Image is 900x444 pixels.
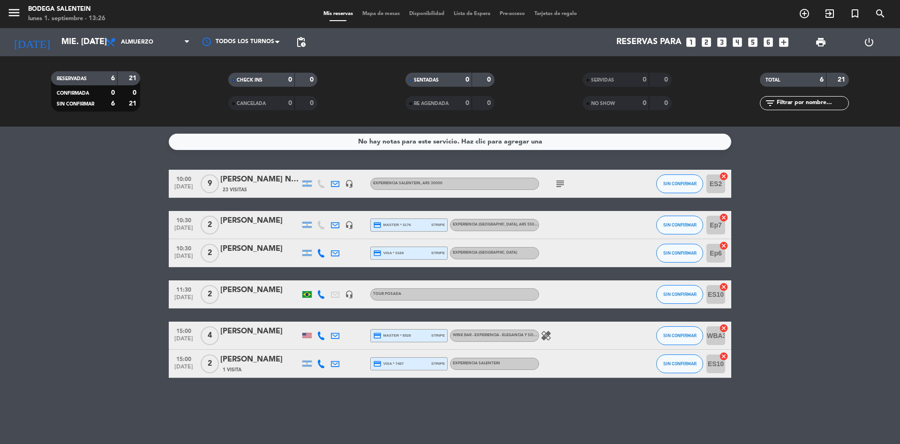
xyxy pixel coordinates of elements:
[172,284,195,294] span: 11:30
[465,76,469,83] strong: 0
[373,181,442,185] span: Experiencia Salentein
[849,8,861,19] i: turned_in_not
[373,360,382,368] i: credit_card
[172,225,195,236] span: [DATE]
[373,292,401,296] span: Tour Posada
[643,100,646,106] strong: 0
[517,223,539,226] span: , ARS 55000
[7,6,21,20] i: menu
[431,361,445,367] span: stripe
[373,331,382,340] i: credit_card
[719,324,728,333] i: cancel
[7,32,57,53] i: [DATE]
[220,243,300,255] div: [PERSON_NAME]
[220,215,300,227] div: [PERSON_NAME]
[172,242,195,253] span: 10:30
[530,11,582,16] span: Tarjetas de regalo
[453,333,634,337] span: WINE BAR - EXPERIENCIA - ELEGANCIA Y SOFISTICACIÓN DE [PERSON_NAME] DE UCO
[824,8,835,19] i: exit_to_app
[358,136,542,147] div: No hay notas para este servicio. Haz clic para agregar una
[7,6,21,23] button: menu
[220,173,300,186] div: [PERSON_NAME] Nites travel
[716,36,728,48] i: looks_3
[656,326,703,345] button: SIN CONFIRMAR
[172,253,195,264] span: [DATE]
[220,284,300,296] div: [PERSON_NAME]
[453,251,517,255] span: Experiencia [GEOGRAPHIC_DATA]
[111,90,115,96] strong: 0
[431,332,445,339] span: stripe
[663,181,697,186] span: SIN CONFIRMAR
[172,184,195,195] span: [DATE]
[778,36,790,48] i: add_box
[719,172,728,181] i: cancel
[643,76,646,83] strong: 0
[111,100,115,107] strong: 6
[685,36,697,48] i: looks_one
[201,174,219,193] span: 9
[656,174,703,193] button: SIN CONFIRMAR
[663,250,697,256] span: SIN CONFIRMAR
[845,28,893,56] div: LOG OUT
[495,11,530,16] span: Pre-acceso
[319,11,358,16] span: Mis reservas
[172,364,195,375] span: [DATE]
[201,285,219,304] span: 2
[172,294,195,305] span: [DATE]
[172,214,195,225] span: 10:30
[731,36,743,48] i: looks_4
[664,76,670,83] strong: 0
[87,37,98,48] i: arrow_drop_down
[663,222,697,227] span: SIN CONFIRMAR
[420,181,442,185] span: , ARS 30000
[310,100,315,106] strong: 0
[838,76,847,83] strong: 21
[405,11,449,16] span: Disponibilidad
[201,244,219,263] span: 2
[373,249,404,257] span: visa * 0169
[487,76,493,83] strong: 0
[863,37,875,48] i: power_settings_new
[201,354,219,373] span: 2
[345,180,353,188] i: headset_mic
[719,352,728,361] i: cancel
[172,325,195,336] span: 15:00
[656,354,703,373] button: SIN CONFIRMAR
[345,221,353,229] i: headset_mic
[28,5,105,14] div: Bodega Salentein
[663,292,697,297] span: SIN CONFIRMAR
[172,353,195,364] span: 15:00
[591,101,615,106] span: NO SHOW
[765,78,780,83] span: TOTAL
[223,186,247,194] span: 23 Visitas
[345,290,353,299] i: headset_mic
[799,8,810,19] i: add_circle_outline
[129,100,138,107] strong: 21
[237,78,262,83] span: CHECK INS
[776,98,848,108] input: Filtrar por nombre...
[449,11,495,16] span: Lista de Espera
[28,14,105,23] div: lunes 1. septiembre - 13:26
[295,37,307,48] span: pending_actions
[765,98,776,109] i: filter_list
[310,76,315,83] strong: 0
[414,78,439,83] span: SENTADAS
[555,178,566,189] i: subject
[540,330,552,341] i: healing
[453,361,500,365] span: Experiencia Salentein
[465,100,469,106] strong: 0
[288,100,292,106] strong: 0
[223,366,241,374] span: 1 Visita
[57,102,94,106] span: SIN CONFIRMAR
[719,282,728,292] i: cancel
[133,90,138,96] strong: 0
[747,36,759,48] i: looks_5
[875,8,886,19] i: search
[414,101,449,106] span: RE AGENDADA
[172,336,195,346] span: [DATE]
[453,223,539,226] span: Experiencia [GEOGRAPHIC_DATA]
[431,250,445,256] span: stripe
[172,173,195,184] span: 10:00
[487,100,493,106] strong: 0
[656,216,703,234] button: SIN CONFIRMAR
